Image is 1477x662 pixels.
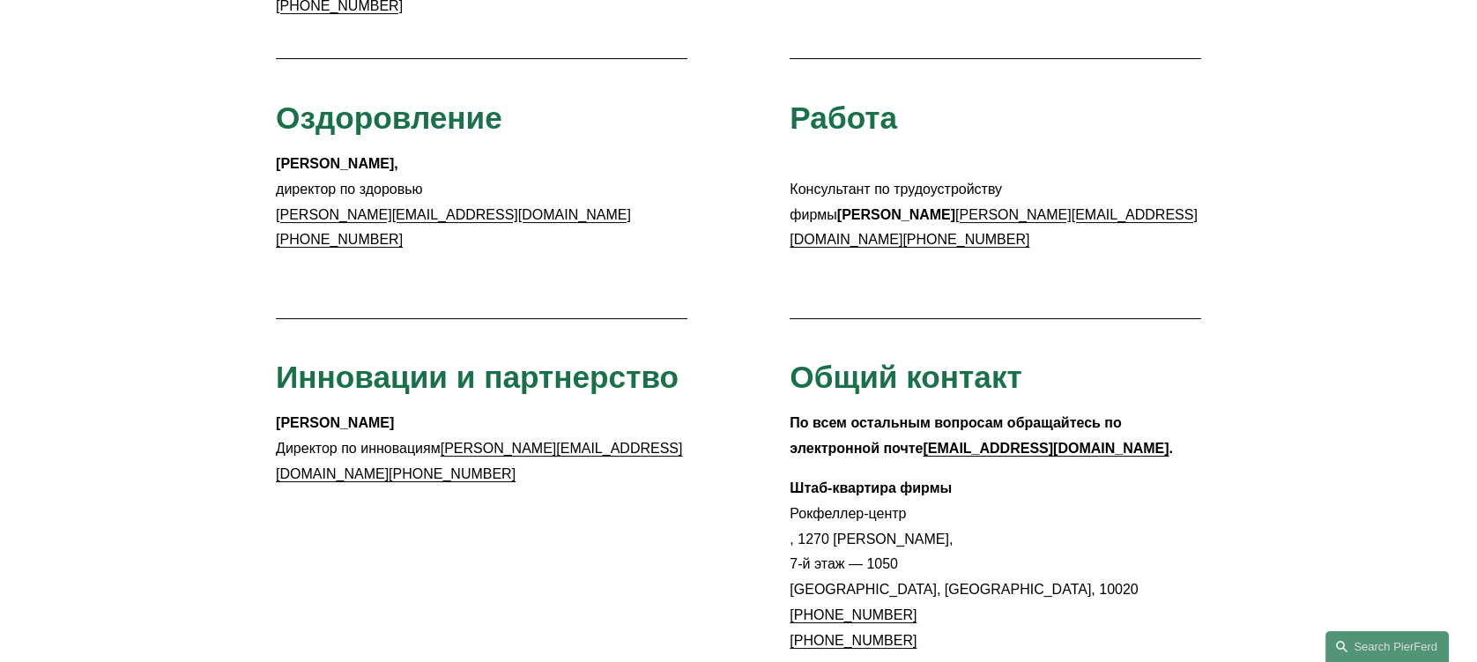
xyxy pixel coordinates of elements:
[276,360,679,394] font: Инновации и партнерство
[276,441,441,456] font: Директор по инновациям
[276,415,394,430] font: [PERSON_NAME]
[790,633,917,648] a: [PHONE_NUMBER]
[790,556,898,571] font: 7-й этаж — 1050
[790,182,1006,222] font: Консультант по трудоустройству фирмы
[902,232,1029,247] a: [PHONE_NUMBER]
[790,360,1021,394] font: Общий контакт
[790,207,1197,248] a: [PERSON_NAME][EMAIL_ADDRESS][DOMAIN_NAME]
[837,207,955,222] font: [PERSON_NAME]
[276,182,423,197] font: директор по здоровью
[790,607,917,622] a: [PHONE_NUMBER]
[790,480,952,495] font: Штаб-квартира фирмы
[790,415,1125,456] font: По всем остальным вопросам обращайтесь по электронной почте
[276,207,631,222] a: [PERSON_NAME][EMAIL_ADDRESS][DOMAIN_NAME]
[276,156,398,171] font: [PERSON_NAME],
[923,441,1169,456] a: [EMAIL_ADDRESS][DOMAIN_NAME]
[790,100,897,135] font: Работа
[790,532,953,547] font: , 1270 [PERSON_NAME],
[790,582,1138,597] font: [GEOGRAPHIC_DATA], [GEOGRAPHIC_DATA], 10020
[276,441,682,481] a: [PERSON_NAME][EMAIL_ADDRESS][DOMAIN_NAME]
[276,232,403,247] a: [PHONE_NUMBER]
[276,100,502,135] font: Оздоровление
[389,466,516,481] a: [PHONE_NUMBER]
[1169,441,1173,456] font: .
[790,506,906,521] font: Рокфеллер-центр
